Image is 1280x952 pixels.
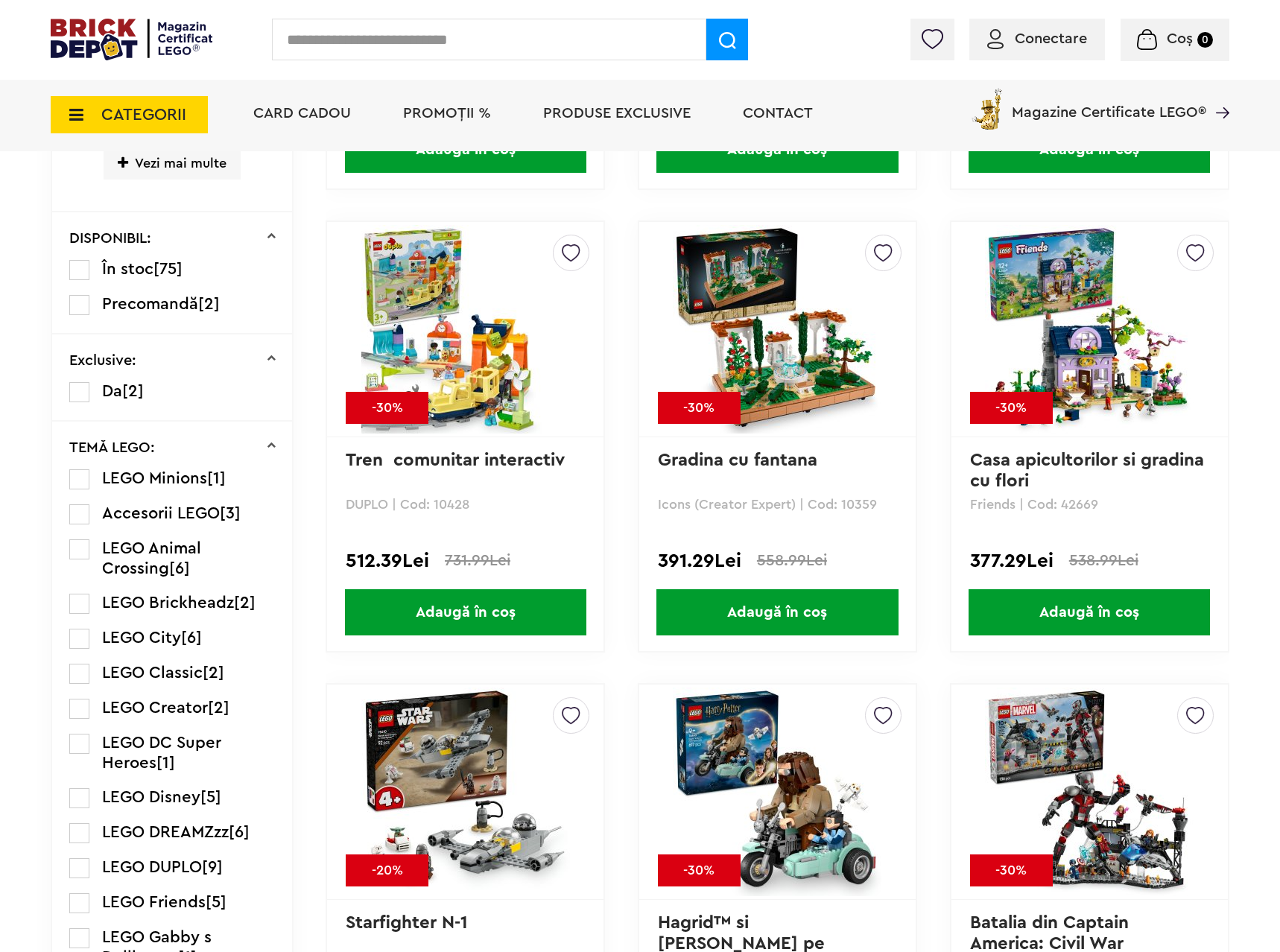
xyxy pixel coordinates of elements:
[102,296,198,312] span: Precomandă
[346,498,585,511] p: DUPLO | Cod: 10428
[101,107,186,123] span: CATEGORII
[208,699,229,716] span: [2]
[102,261,153,277] span: În stoc
[445,553,510,568] span: 731.99Lei
[102,505,220,521] span: Accesorii LEGO
[361,225,570,434] img: Tren comunitar interactiv
[102,824,229,840] span: LEGO DREAMZzz
[220,505,241,521] span: [3]
[346,854,428,886] div: -20%
[970,451,1209,490] a: Casa apicultorilor si gradina cu flori
[102,664,203,681] span: LEGO Classic
[69,353,136,368] p: Exclusive:
[102,859,202,875] span: LEGO DUPLO
[346,552,429,570] span: 512.39Lei
[234,594,256,611] span: [2]
[181,629,202,646] span: [6]
[69,231,151,246] p: DISPONIBIL:
[1197,32,1213,48] small: 0
[206,894,226,910] span: [5]
[69,440,155,455] p: TEMĂ LEGO:
[202,859,223,875] span: [9]
[757,553,827,568] span: 558.99Lei
[203,664,224,681] span: [2]
[673,225,881,434] img: Gradina cu fantana
[122,383,144,399] span: [2]
[169,560,190,577] span: [6]
[156,755,175,771] span: [1]
[658,392,741,424] div: -30%
[543,106,691,121] a: Produse exclusive
[985,688,1194,896] img: Batalia din Captain America: Civil War
[403,106,491,121] a: PROMOȚII %
[656,589,898,635] span: Adaugă în coș
[1012,86,1206,120] span: Magazine Certificate LEGO®
[658,854,741,886] div: -30%
[361,688,570,896] img: Starfighter N-1
[327,589,603,635] a: Adaugă în coș
[200,789,221,805] span: [5]
[658,552,741,570] span: 391.29Lei
[1015,31,1087,46] span: Conectare
[102,470,207,486] span: LEGO Minions
[102,629,181,646] span: LEGO City
[153,261,183,277] span: [75]
[102,383,122,399] span: Da
[673,688,881,896] img: Hagrid™ si Harry pe motocicleta
[639,589,916,635] a: Adaugă în coș
[985,225,1194,434] img: Casa apicultorilor si gradina cu flori
[104,146,241,180] span: Vezi mai multe
[743,106,813,121] a: Contact
[658,451,817,469] a: Gradina cu fantana
[951,589,1228,635] a: Adaugă în coș
[102,894,206,910] span: LEGO Friends
[102,699,208,716] span: LEGO Creator
[345,589,586,635] span: Adaugă în coș
[198,296,220,312] span: [2]
[346,392,428,424] div: -30%
[970,498,1209,511] p: Friends | Cod: 42669
[229,824,250,840] span: [6]
[102,594,234,611] span: LEGO Brickheadz
[969,589,1210,635] span: Adaugă în coș
[658,498,897,511] p: Icons (Creator Expert) | Cod: 10359
[1167,31,1193,46] span: Coș
[346,914,468,932] a: Starfighter N-1
[102,734,221,771] span: LEGO DC Super Heroes
[970,552,1054,570] span: 377.29Lei
[1069,553,1138,568] span: 538.99Lei
[253,106,351,121] a: Card Cadou
[346,451,565,469] a: Tren comunitar interactiv
[987,31,1087,46] a: Conectare
[102,789,200,805] span: LEGO Disney
[970,854,1053,886] div: -30%
[1206,86,1229,101] a: Magazine Certificate LEGO®
[102,540,201,577] span: LEGO Animal Crossing
[207,470,226,486] span: [1]
[970,392,1053,424] div: -30%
